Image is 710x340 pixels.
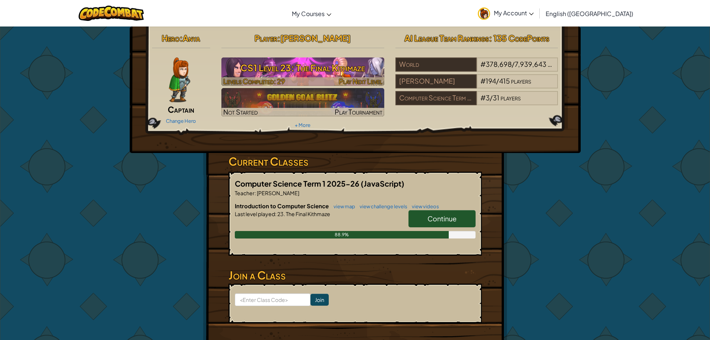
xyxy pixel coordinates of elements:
a: My Account [474,1,537,25]
span: : [275,210,277,217]
input: <Enter Class Code> [235,293,310,306]
span: Play Tournament [335,107,382,116]
span: : [255,190,256,196]
span: Last level played [235,210,275,217]
a: view map [330,203,355,209]
a: view challenge levels [356,203,407,209]
span: Introduction to Computer Science [235,202,330,209]
a: Change Hero [166,118,196,124]
a: view videos [408,203,439,209]
span: : 135 CodePoints [489,33,549,43]
a: [PERSON_NAME]#194/415players [395,81,558,90]
img: CodeCombat logo [79,6,144,21]
span: AI League Team Rankings [404,33,489,43]
img: avatar [478,7,490,20]
span: [PERSON_NAME] [280,33,351,43]
span: Play Next Level [339,77,382,85]
span: Teacher [235,190,255,196]
div: [PERSON_NAME] [395,74,477,88]
input: Join [310,294,329,306]
span: Computer Science Term 1 2025-26 [235,179,361,188]
span: Not Started [223,107,258,116]
span: : [277,33,280,43]
a: World#378,698/7,939,643players [395,65,558,73]
span: My Courses [292,10,325,18]
img: CS1 Level 23: The Final Kithmaze [221,57,384,86]
span: 3 [486,93,490,102]
a: My Courses [288,3,335,24]
span: 7,939,643 [515,60,546,68]
h3: Current Classes [228,153,482,170]
span: / [490,93,493,102]
span: Hero [162,33,180,43]
span: My Account [494,9,534,17]
span: (JavaScript) [361,179,404,188]
span: 23. [277,210,285,217]
span: 31 [493,93,499,102]
span: 378,698 [486,60,512,68]
span: English ([GEOGRAPHIC_DATA]) [546,10,633,18]
a: Play Next Level [221,57,384,86]
span: / [496,77,499,85]
span: : [180,33,183,43]
div: Computer Science Term 1 2025-26 [395,91,477,105]
span: / [512,60,515,68]
a: Computer Science Term 1 2025-26#3/31players [395,98,558,107]
span: 415 [499,77,510,85]
div: 88.9% [235,231,449,238]
span: # [480,60,486,68]
span: Captain [168,104,194,115]
span: Levels Completed: 29 [223,77,285,85]
span: # [480,93,486,102]
span: players [501,93,521,102]
a: English ([GEOGRAPHIC_DATA]) [542,3,637,24]
a: + More [295,122,310,128]
img: captain-pose.png [169,57,190,102]
span: Anya [183,33,200,43]
span: 194 [486,77,496,85]
img: Golden Goal [221,88,384,116]
a: Not StartedPlay Tournament [221,88,384,116]
span: Continue [427,214,457,223]
div: World [395,57,477,72]
span: # [480,77,486,85]
span: The Final Kithmaze [285,210,330,217]
h3: Join a Class [228,267,482,284]
span: players [511,77,531,85]
h3: CS1 Level 23: The Final Kithmaze [221,59,384,76]
span: [PERSON_NAME] [256,190,299,196]
span: Player [255,33,277,43]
